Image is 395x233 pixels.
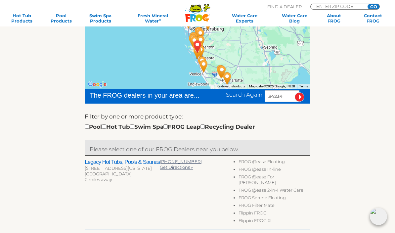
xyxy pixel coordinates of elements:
[46,13,76,23] a: PoolProducts
[187,36,207,60] div: Robertson Billiards & Spas - Sarasota - 2 miles away.
[210,60,231,83] div: The Recreational Warehouse - Port Charlotte Town C - 34 miles away.
[183,29,203,52] div: Leslie's Poolmart, Inc. # 712 - 8 miles away.
[86,80,108,89] img: Google
[267,4,302,10] p: Find A Dealer
[7,13,37,23] a: Hot TubProducts
[187,35,208,58] div: SARASOTA, FL 34234
[316,4,360,9] input: Zip Code Form
[90,90,200,100] div: The FROG dealers in your area are...
[85,112,183,121] label: Filter by one or more product type:
[226,91,263,98] span: Search Again:
[239,159,310,166] li: FROG @ease Floating
[85,177,112,182] span: 0 miles away
[86,80,108,89] a: Open this area in Google Maps (opens a new window)
[239,174,310,187] li: FROG @ease For [PERSON_NAME]
[239,166,310,174] li: FROG @ease In-line
[189,36,209,60] div: Water Club of America - 17th St - 2 miles away.
[85,165,160,171] div: [STREET_ADDRESS][US_STATE]
[239,187,310,195] li: FROG @ease 2-in-1 Water Care
[239,195,310,203] li: FROG Serene Floating
[217,84,245,89] button: Keyboard shortcuts
[85,13,115,23] a: Swim SpaProducts
[239,218,310,225] li: Flippin FROG XL
[159,18,161,22] sup: ∞
[239,210,310,218] li: Flippin FROG
[160,164,193,170] a: Get Directions »
[299,84,308,88] a: Terms (opens in new tab)
[358,13,388,23] a: ContactFROG
[85,122,255,131] div: Pool Hot Tub Swim Spa FROG Leap Recycling Dealer
[368,4,379,9] input: GO
[160,159,202,164] a: [PHONE_NUMBER]
[319,13,349,23] a: AboutFROG
[239,203,310,210] li: FROG Filter Mate
[279,13,310,23] a: Water CareBlog
[212,60,232,83] div: Spas & More - 36 miles away.
[218,13,271,23] a: Water CareExperts
[85,159,160,165] h2: Legacy Hot Tubs, Pools & Saunas
[249,84,295,88] span: Map data ©2025 Google, INEGI
[85,171,160,177] div: [GEOGRAPHIC_DATA]
[124,13,182,23] a: Fresh MineralWater∞
[191,40,211,63] div: Water Club of America - Bee Ridge - 6 miles away.
[184,31,205,54] div: Pinch-A-Penny #176 - 5 miles away.
[90,145,305,154] p: Please select one of our FROG Dealers near you below.
[192,51,212,74] div: Aquatech Pools GC Inc - 17 miles away.
[217,67,238,90] div: Pinch-A-Penny #040 - 44 miles away.
[191,30,211,53] div: Pinch-A-Penny #108 - 6 miles away.
[295,92,304,102] input: Submit
[370,208,387,225] img: openIcon
[194,55,214,78] div: Pinch-A-Penny #010 - 21 miles away.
